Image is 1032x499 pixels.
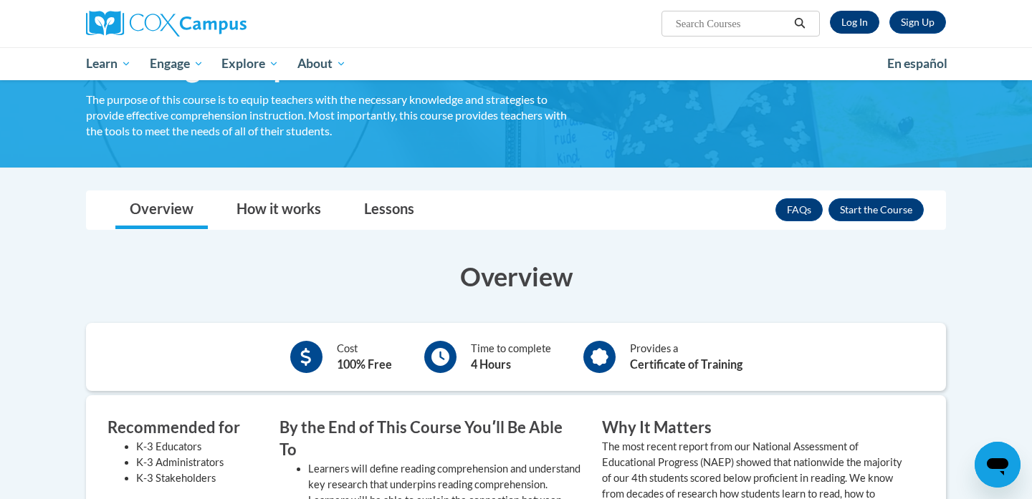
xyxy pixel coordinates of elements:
span: Learn [86,55,131,72]
a: Lessons [350,191,429,229]
a: Log In [830,11,879,34]
a: En español [878,49,957,79]
span: Engage [150,55,204,72]
b: 100% Free [337,357,392,371]
a: FAQs [775,198,823,221]
div: The purpose of this course is to equip teachers with the necessary knowledge and strategies to pr... [86,92,580,139]
span: En español [887,56,947,71]
div: Provides a [630,341,742,373]
h3: By the End of This Course Youʹll Be Able To [279,417,580,461]
b: 4 Hours [471,357,511,371]
div: Time to complete [471,341,551,373]
a: Explore [212,47,288,80]
li: K-3 Stakeholders [136,470,258,486]
a: Engage [140,47,213,80]
div: Main menu [64,47,967,80]
h3: Recommended for [107,417,258,439]
div: Cost [337,341,392,373]
a: About [288,47,355,80]
span: Explore [221,55,279,72]
h3: Overview [86,258,946,294]
li: K-3 Educators [136,439,258,455]
b: Certificate of Training [630,357,742,371]
a: Register [889,11,946,34]
iframe: Button to launch messaging window [975,442,1021,488]
img: Cox Campus [86,11,247,37]
a: Learn [77,47,140,80]
button: Enroll [828,198,924,221]
a: How it works [222,191,335,229]
li: Learners will define reading comprehension and understand key research that underpins reading com... [308,461,580,493]
a: Cox Campus [86,11,358,37]
h3: Why It Matters [602,417,903,439]
span: About [297,55,346,72]
button: Search [789,15,811,32]
a: Overview [115,191,208,229]
li: K-3 Administrators [136,455,258,470]
input: Search Courses [674,15,789,32]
